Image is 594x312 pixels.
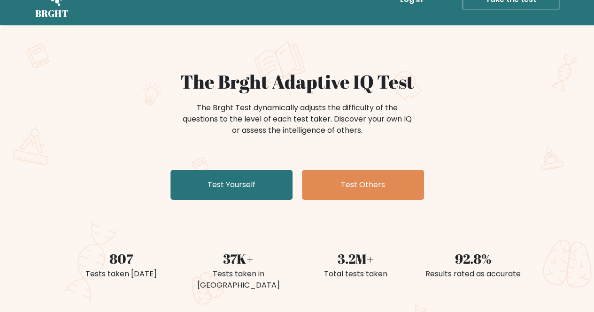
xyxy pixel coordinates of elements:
div: Results rated as accurate [420,268,526,280]
a: Test Others [302,170,424,200]
h5: BRGHT [35,8,69,19]
div: Tests taken [DATE] [68,268,174,280]
div: 3.2M+ [303,249,409,268]
div: 807 [68,249,174,268]
a: Test Yourself [170,170,293,200]
div: Total tests taken [303,268,409,280]
div: 92.8% [420,249,526,268]
div: Tests taken in [GEOGRAPHIC_DATA] [185,268,292,291]
div: The Brght Test dynamically adjusts the difficulty of the questions to the level of each test take... [180,102,415,136]
h1: The Brght Adaptive IQ Test [68,70,526,93]
div: 37K+ [185,249,292,268]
